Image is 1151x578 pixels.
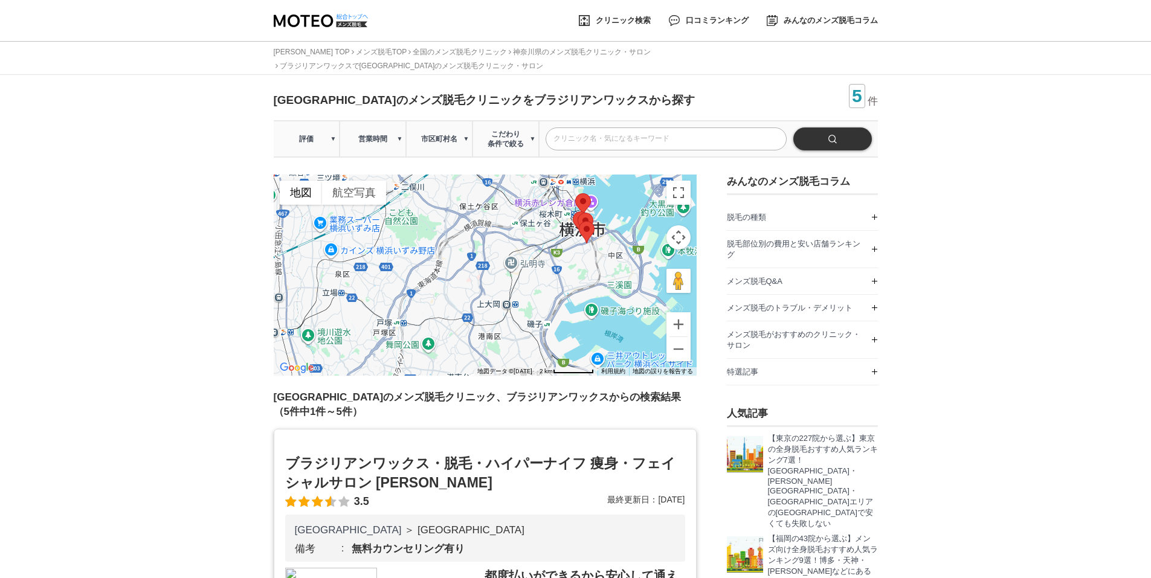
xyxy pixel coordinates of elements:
li: ＞ [404,523,414,537]
li: [GEOGRAPHIC_DATA] [418,524,524,536]
button: 地図のカメラ コントロール [666,225,691,249]
dt: 備考 [295,542,352,556]
li: ブラジリアンワックスで[GEOGRAPHIC_DATA]のメンズ脱毛クリニック・サロン [276,60,544,72]
button: ズームアウト [666,337,691,361]
a: メンズ脱毛のトラブル・デメリット [727,295,878,321]
span: メンズ脱毛がおすすめのクリニック・サロン [727,330,860,350]
b: 無料カウンセリング有り [352,543,465,554]
img: 福岡のメンズ脱毛、おすすめはどこ？ [727,536,763,573]
img: 東京のメンズ脱毛、おすすめはどこ？ [727,436,763,472]
button: 航空写真を見る [322,181,386,205]
p: 【東京の227院から選ぶ】東京の全身脱毛おすすめ人気ランキング7選！[GEOGRAPHIC_DATA]・[PERSON_NAME][GEOGRAPHIC_DATA]・[GEOGRAPHIC_DA... [768,433,878,529]
a: [PERSON_NAME] TOP [274,48,350,56]
a: 利用規約（新しいタブで開きます） [601,368,625,374]
a: 脱毛の種類 [727,204,878,230]
a: 脱毛部位別の費用と安い店舗ランキング [727,231,878,268]
span: 脱毛の種類 [727,213,766,222]
img: 脱毛 クリニック検索 [579,15,590,26]
a: メンズ脱毛Q&A [727,268,878,294]
img: logo [336,13,369,20]
h2: [GEOGRAPHIC_DATA]のメンズ脱毛クリニック、ブラジリアンワックスからの検索結果（5件中1件～5件） [274,390,697,419]
span: 5 [850,85,865,108]
h3: 人気記事 [727,406,878,427]
a: 特選記事 [727,359,878,385]
span: 3.5 [354,495,369,508]
span: クリニック検索 [596,16,651,24]
span: メンズ脱毛Q&A [727,277,782,286]
a: クリニック検索 [579,13,651,28]
button: ズームイン [666,312,691,336]
span: 件 [868,94,878,108]
span: 評価 [274,134,339,144]
span: メンズ脱毛のトラブル・デメリット [727,303,853,312]
span: 地図データ ©[DATE] [477,368,532,374]
input: 検索 [793,127,872,150]
a: Google マップでこの地域を開きます（新しいウィンドウが開きます） [277,360,317,376]
a: 神奈川県のメンズ脱毛クリニック・サロン [513,48,651,56]
span: 脱毛部位別の費用と安い店舗ランキング [727,239,860,259]
li: 全国のメンズ脱毛クリニック [408,47,507,58]
span: 口コミランキング [686,16,749,24]
img: MOTEO メンズ脱毛 [274,14,367,27]
a: メンズ脱毛TOP [356,48,407,56]
h1: [GEOGRAPHIC_DATA]のメンズ脱毛クリニックをブラジリアンワックスから探す [274,92,695,108]
span: みんなのメンズ脱毛コラム [784,16,878,24]
span: 最終更新日： [607,495,658,504]
div: [DATE] [607,495,685,509]
button: 全画面ビューを切り替えます [666,181,691,205]
a: メンズ脱毛がおすすめのクリニック・サロン [727,321,878,358]
img: みんなの脱毛コラム [767,15,777,26]
button: 地図の縮尺: 64 ピクセルあたり 2 km [536,367,598,376]
button: 市街地図を見る [280,181,322,205]
span: こだわり 条件で絞る [473,129,538,149]
img: Google [277,360,317,376]
a: みんなのメンズ脱毛コラム [767,13,877,28]
span: 特選記事 [727,367,758,376]
img: 脱毛 口コミランキング [669,15,680,25]
span: 営業時間 [340,134,405,144]
a: 東京のメンズ脱毛、おすすめはどこ？ 【東京の227院から選ぶ】東京の全身脱毛おすすめ人気ランキング7選！[GEOGRAPHIC_DATA]・[PERSON_NAME][GEOGRAPHIC_DA... [727,436,878,529]
a: [GEOGRAPHIC_DATA] [295,524,402,536]
h2: ブラジリアンワックス・脱毛・ハイパーナイフ 痩身・フェイシャルサロン [PERSON_NAME] [285,454,685,492]
a: 地図の誤りを報告する [633,368,693,374]
input: クリニック名・気になるキーワード [546,127,787,150]
a: 口コミランキング [669,13,749,28]
h3: みんなのメンズ脱毛コラム [727,175,878,188]
span: 2 km [540,368,553,374]
button: 地図上にペグマンをドロップして、ストリートビューを開きます [666,269,691,293]
span: 市区町村名 [407,134,472,144]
